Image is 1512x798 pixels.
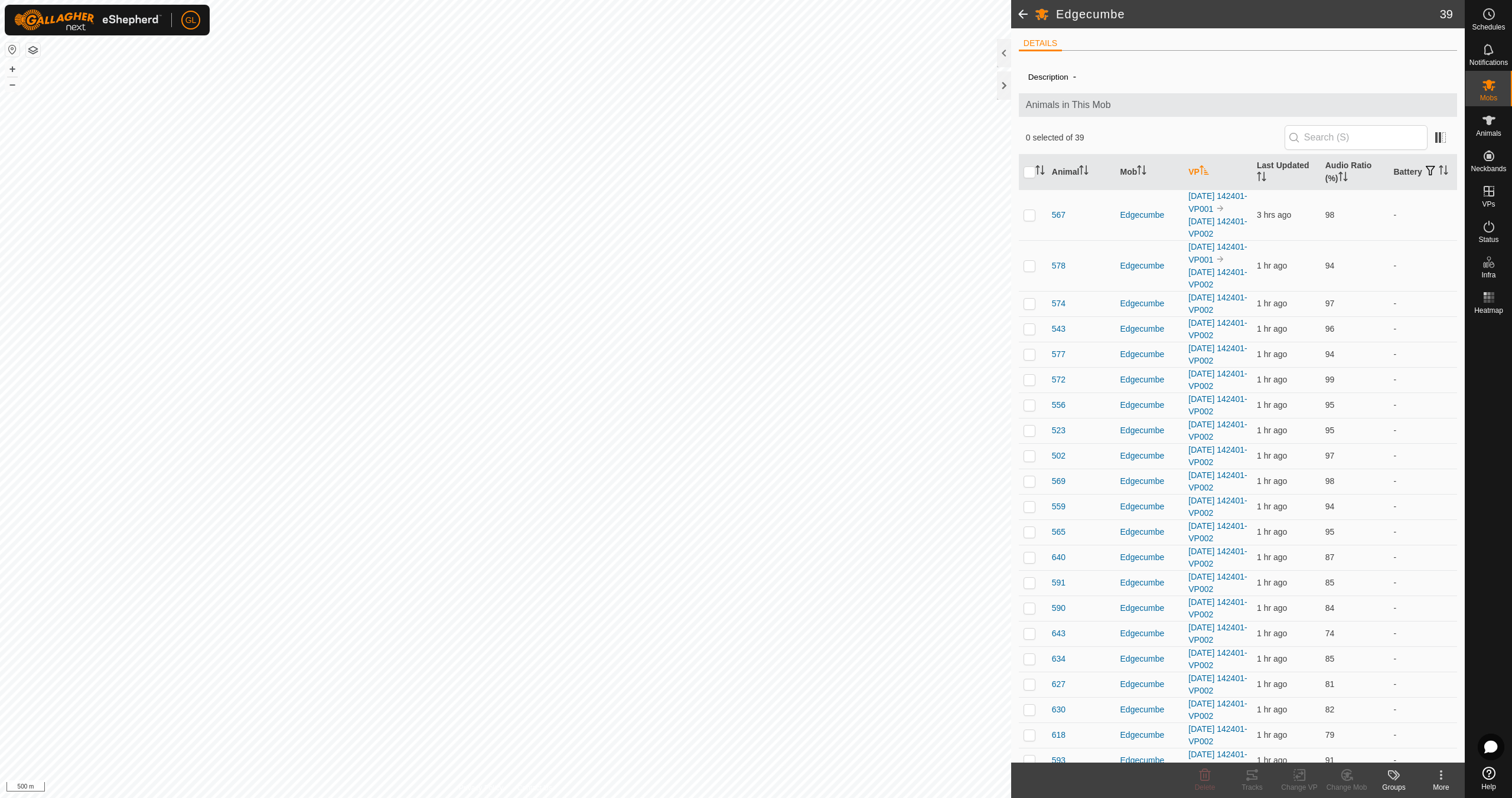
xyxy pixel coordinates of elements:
[1028,73,1068,81] label: Description
[1200,167,1209,176] p-sorticon: Activate to sort
[1188,521,1247,543] a: [DATE] 142401-VP002
[1052,602,1065,614] span: 590
[1120,729,1179,741] div: Edgecumbe
[1389,291,1457,316] td: -
[1188,597,1247,619] a: [DATE] 142401-VP002
[1188,217,1247,238] a: [DATE] 142401-VP002
[1389,722,1457,748] td: -
[1188,547,1247,568] a: [DATE] 142401-VP002
[1325,375,1335,384] span: 99
[1471,165,1506,172] span: Neckbands
[1216,254,1225,264] img: to
[1469,59,1508,66] span: Notifications
[1325,552,1335,562] span: 87
[1052,260,1065,272] span: 578
[1478,236,1498,243] span: Status
[1019,37,1062,51] li: DETAILS
[1188,648,1247,670] a: [DATE] 142401-VP002
[1120,704,1179,716] div: Edgecumbe
[1068,67,1081,86] span: -
[1120,653,1179,665] div: Edgecumbe
[1052,475,1065,488] span: 569
[1257,730,1287,740] span: 26 Aug 2025, 10:07 am
[1188,750,1247,771] a: [DATE] 142401-VP002
[1052,526,1065,538] span: 565
[1325,426,1335,435] span: 95
[1325,261,1335,270] span: 94
[1026,132,1285,144] span: 0 selected of 39
[1389,596,1457,621] td: -
[1216,204,1225,213] img: to
[1120,526,1179,538] div: Edgecumbe
[1482,201,1495,208] span: VPs
[1120,754,1179,767] div: Edgecumbe
[1120,374,1179,386] div: Edgecumbe
[1120,577,1179,589] div: Edgecumbe
[1052,297,1065,310] span: 574
[1257,476,1287,486] span: 26 Aug 2025, 10:06 am
[1389,418,1457,443] td: -
[1389,189,1457,240] td: -
[1389,646,1457,672] td: -
[1052,348,1065,361] span: 577
[1389,621,1457,646] td: -
[185,14,197,27] span: GL
[1325,705,1335,714] span: 82
[1257,578,1287,587] span: 26 Aug 2025, 10:06 am
[1257,451,1287,460] span: 26 Aug 2025, 10:06 am
[1389,672,1457,697] td: -
[1257,502,1287,511] span: 26 Aug 2025, 10:06 am
[1481,272,1495,279] span: Infra
[1188,724,1247,746] a: [DATE] 142401-VP002
[1389,240,1457,291] td: -
[1472,24,1505,31] span: Schedules
[1188,344,1247,365] a: [DATE] 142401-VP002
[1052,627,1065,640] span: 643
[1480,94,1497,102] span: Mobs
[14,9,162,31] img: Gallagher Logo
[1188,572,1247,594] a: [DATE] 142401-VP002
[1052,399,1065,411] span: 556
[1325,451,1335,460] span: 97
[1120,678,1179,691] div: Edgecumbe
[1325,527,1335,537] span: 95
[1052,424,1065,437] span: 523
[1120,297,1179,310] div: Edgecumbe
[1257,324,1287,333] span: 26 Aug 2025, 10:06 am
[1257,349,1287,359] span: 26 Aug 2025, 10:06 am
[1052,704,1065,716] span: 630
[1052,209,1065,221] span: 567
[1325,324,1335,333] span: 96
[1188,623,1247,645] a: [DATE] 142401-VP002
[1052,754,1065,767] span: 593
[1257,400,1287,410] span: 26 Aug 2025, 10:06 am
[1257,299,1287,308] span: 26 Aug 2025, 10:06 am
[1321,155,1389,190] th: Audio Ratio (%)
[1325,476,1335,486] span: 98
[1325,349,1335,359] span: 94
[1188,470,1247,492] a: [DATE] 142401-VP002
[1389,316,1457,342] td: -
[1323,782,1370,793] div: Change Mob
[1120,348,1179,361] div: Edgecumbe
[1079,167,1089,176] p-sorticon: Activate to sort
[1389,545,1457,570] td: -
[1188,293,1247,315] a: [DATE] 142401-VP002
[1120,424,1179,437] div: Edgecumbe
[1257,375,1287,384] span: 26 Aug 2025, 10:06 am
[1047,155,1116,190] th: Animal
[1325,629,1335,638] span: 74
[26,43,40,57] button: Map Layers
[1338,174,1348,183] p-sorticon: Activate to sort
[1257,210,1291,220] span: 26 Aug 2025, 7:36 am
[1116,155,1184,190] th: Mob
[1228,782,1276,793] div: Tracks
[1389,393,1457,418] td: -
[1325,578,1335,587] span: 85
[1195,783,1216,792] span: Delete
[1188,191,1247,214] a: [DATE] 142401-VP001
[1056,7,1440,21] h2: Edgecumbe
[1120,551,1179,564] div: Edgecumbe
[1325,210,1335,220] span: 98
[1052,577,1065,589] span: 591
